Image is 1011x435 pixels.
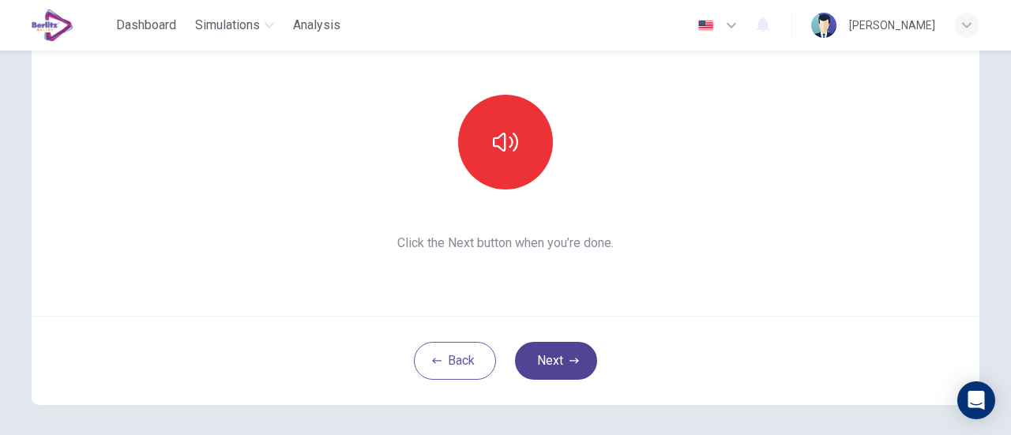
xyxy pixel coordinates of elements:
[189,11,280,39] button: Simulations
[293,16,340,35] span: Analysis
[811,13,836,38] img: Profile picture
[957,381,995,419] div: Open Intercom Messenger
[414,342,496,380] button: Back
[110,11,182,39] button: Dashboard
[849,16,935,35] div: [PERSON_NAME]
[195,16,260,35] span: Simulations
[696,20,716,32] img: en
[116,16,176,35] span: Dashboard
[351,234,660,253] span: Click the Next button when you’re done.
[287,11,347,39] button: Analysis
[32,9,110,41] a: EduSynch logo
[515,342,597,380] button: Next
[32,9,73,41] img: EduSynch logo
